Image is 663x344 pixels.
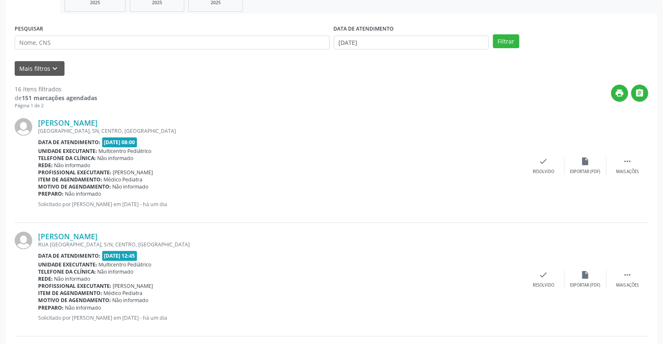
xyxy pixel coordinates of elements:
[38,176,102,183] b: Item de agendamento:
[38,147,97,155] b: Unidade executante:
[38,169,111,176] b: Profissional executante:
[581,157,590,166] i: insert_drive_file
[539,270,548,279] i: check
[98,155,134,162] span: Não informado
[38,183,111,190] b: Motivo de agendamento:
[15,23,43,36] label: PESQUISAR
[99,261,152,268] span: Multicentro Pediátrico
[104,290,143,297] span: Médico Pediatra
[113,183,149,190] span: Não informado
[38,241,523,248] div: RUA [GEOGRAPHIC_DATA], S/N, CENTRO, [GEOGRAPHIC_DATA]
[631,85,648,102] button: 
[38,118,98,127] a: [PERSON_NAME]
[570,169,601,175] div: Exportar (PDF)
[570,282,601,288] div: Exportar (PDF)
[54,275,90,282] span: Não informado
[616,282,639,288] div: Mais ações
[38,139,101,146] b: Data de atendimento:
[334,23,394,36] label: DATA DE ATENDIMENTO
[98,268,134,275] span: Não informado
[38,252,101,259] b: Data de atendimento:
[38,314,523,321] p: Solicitado por [PERSON_NAME] em [DATE] - há um dia
[113,169,153,176] span: [PERSON_NAME]
[615,88,624,98] i: print
[635,88,645,98] i: 
[102,137,137,147] span: [DATE] 08:00
[65,304,101,311] span: Não informado
[15,93,97,102] div: de
[113,282,153,290] span: [PERSON_NAME]
[15,118,32,136] img: img
[38,261,97,268] b: Unidade executante:
[38,282,111,290] b: Profissional executante:
[113,297,149,304] span: Não informado
[99,147,152,155] span: Multicentro Pediátrico
[38,268,96,275] b: Telefone da clínica:
[38,201,523,208] p: Solicitado por [PERSON_NAME] em [DATE] - há um dia
[15,102,97,109] div: Página 1 de 2
[533,282,554,288] div: Resolvido
[38,162,53,169] b: Rede:
[334,36,489,50] input: Selecione um intervalo
[38,297,111,304] b: Motivo de agendamento:
[581,270,590,279] i: insert_drive_file
[623,270,632,279] i: 
[533,169,554,175] div: Resolvido
[623,157,632,166] i: 
[616,169,639,175] div: Mais ações
[38,127,523,134] div: [GEOGRAPHIC_DATA], SN, CENTRO, [GEOGRAPHIC_DATA]
[539,157,548,166] i: check
[15,85,97,93] div: 16 itens filtrados
[15,61,64,76] button: Mais filtroskeyboard_arrow_down
[15,36,330,50] input: Nome, CNS
[102,251,137,261] span: [DATE] 12:45
[38,275,53,282] b: Rede:
[65,190,101,197] span: Não informado
[38,304,64,311] b: Preparo:
[15,232,32,249] img: img
[54,162,90,169] span: Não informado
[22,94,97,102] strong: 151 marcações agendadas
[38,232,98,241] a: [PERSON_NAME]
[38,190,64,197] b: Preparo:
[611,85,628,102] button: print
[104,176,143,183] span: Médico Pediatra
[38,155,96,162] b: Telefone da clínica:
[51,64,60,73] i: keyboard_arrow_down
[38,290,102,297] b: Item de agendamento:
[493,34,519,49] button: Filtrar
